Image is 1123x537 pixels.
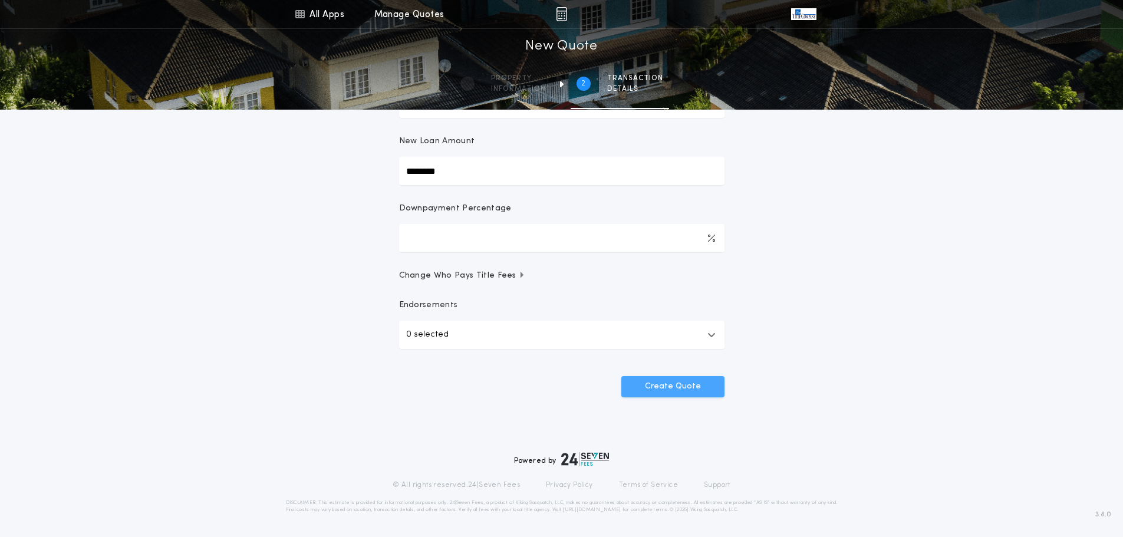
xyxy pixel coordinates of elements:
[399,224,724,252] input: Downpayment Percentage
[406,328,449,342] p: 0 selected
[619,480,678,490] a: Terms of Service
[399,270,724,282] button: Change Who Pays Title Fees
[286,499,838,513] p: DISCLAIMER: This estimate is provided for informational purposes only. 24|Seven Fees, a product o...
[525,37,597,56] h1: New Quote
[399,321,724,349] button: 0 selected
[393,480,520,490] p: © All rights reserved. 24|Seven Fees
[704,480,730,490] a: Support
[607,84,663,94] span: details
[399,299,724,311] p: Endorsements
[607,74,663,83] span: Transaction
[561,452,610,466] img: logo
[546,480,593,490] a: Privacy Policy
[556,7,567,21] img: img
[1095,509,1111,520] span: 3.8.0
[621,376,724,397] button: Create Quote
[399,157,724,185] input: New Loan Amount
[491,74,546,83] span: Property
[491,84,546,94] span: information
[581,79,585,88] h2: 2
[791,8,816,20] img: vs-icon
[399,136,475,147] p: New Loan Amount
[399,270,526,282] span: Change Who Pays Title Fees
[514,452,610,466] div: Powered by
[399,203,512,215] p: Downpayment Percentage
[562,508,621,512] a: [URL][DOMAIN_NAME]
